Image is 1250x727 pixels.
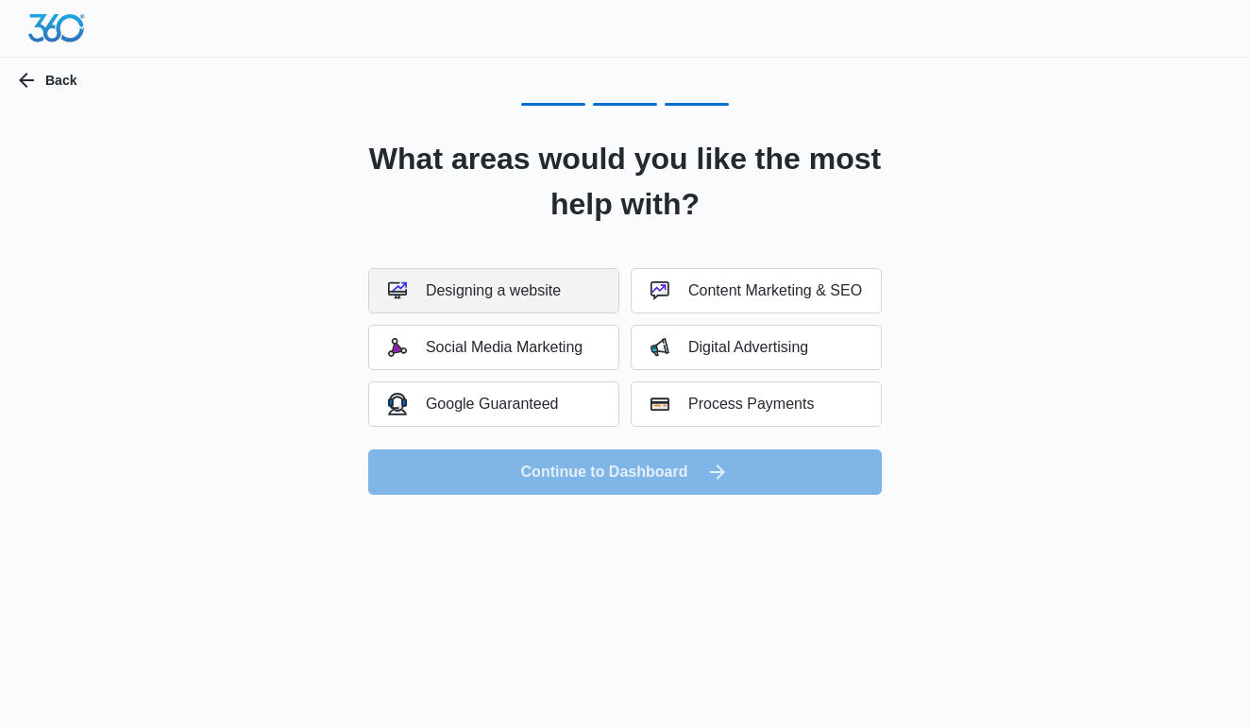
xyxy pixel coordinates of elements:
div: Digital Advertising [650,338,808,357]
button: Designing a website [368,268,619,313]
div: Google Guaranteed [388,393,559,414]
button: Google Guaranteed [368,381,619,427]
h2: What areas would you like the most help with? [345,136,905,227]
div: Designing a website [388,281,561,300]
button: Content Marketing & SEO [631,268,882,313]
div: Content Marketing & SEO [650,281,862,300]
div: Process Payments [650,395,814,414]
button: Social Media Marketing [368,325,619,370]
div: Social Media Marketing [388,338,583,357]
button: Process Payments [631,381,882,427]
button: Digital Advertising [631,325,882,370]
